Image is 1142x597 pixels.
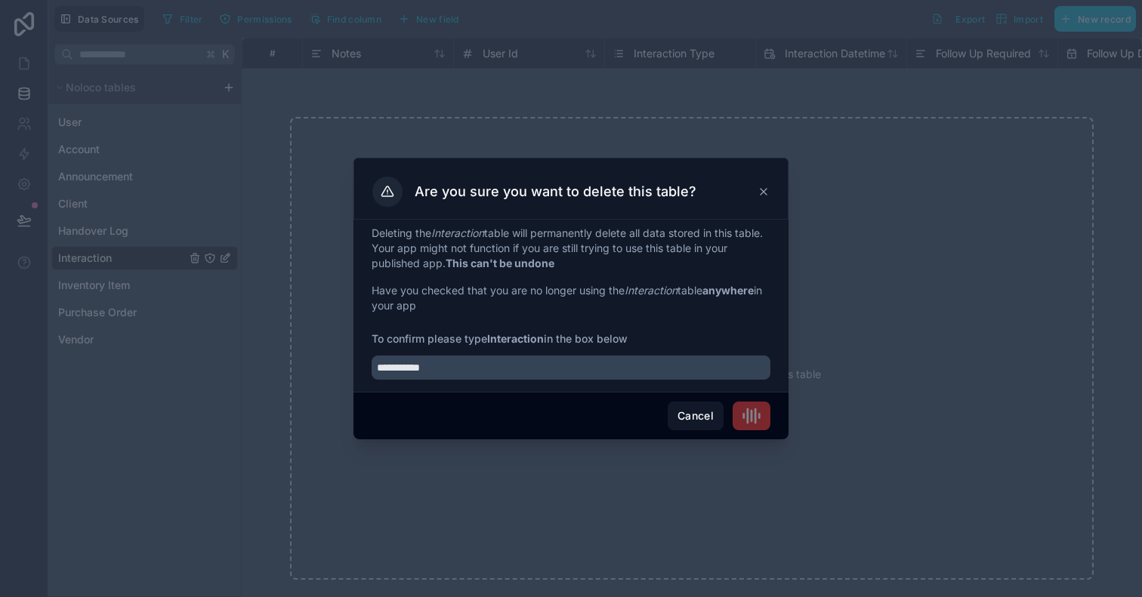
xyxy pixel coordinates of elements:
strong: This can't be undone [446,257,554,269]
em: Interaction [625,284,677,297]
h3: Are you sure you want to delete this table? [415,183,696,201]
p: Have you checked that you are no longer using the table in your app [372,283,770,313]
button: Cancel [668,402,724,430]
strong: anywhere [702,284,754,297]
em: Interaction [431,226,484,239]
strong: Interaction [487,332,544,345]
span: To confirm please type in the box below [372,331,770,346]
p: Deleting the table will permanently delete all data stored in this table. Your app might not func... [372,226,770,271]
